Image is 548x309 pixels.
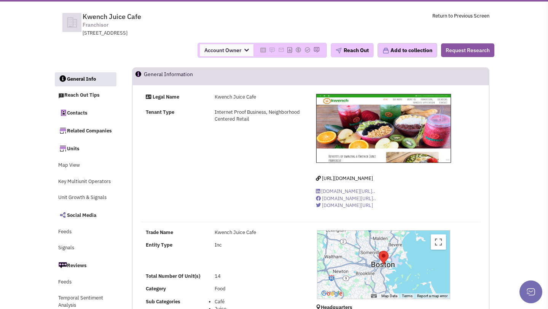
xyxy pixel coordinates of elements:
button: Toggle fullscreen view [431,234,446,250]
b: Total Number Of Unit(s) [146,273,200,279]
img: Google [319,289,344,299]
b: Entity Type [146,242,172,248]
span: Kwench Juice Cafe [83,12,141,21]
a: [DOMAIN_NAME][URL] [316,202,373,209]
li: Café [215,298,301,306]
button: Keyboard shortcuts [371,293,376,299]
a: Reach Out Tips [54,88,116,103]
b: Trade Name [146,229,173,236]
a: Report a map error [417,294,448,298]
a: Signals [54,241,116,255]
div: Food [210,285,306,293]
a: [DOMAIN_NAME][URL].. [316,195,376,202]
a: [URL][DOMAIN_NAME] [316,175,373,182]
strong: Legal Name [153,94,179,100]
span: [DOMAIN_NAME][URL].. [321,188,375,194]
div: 14 [210,273,306,280]
img: plane.png [336,48,342,54]
span: [DOMAIN_NAME][URL] [322,202,373,209]
a: Key Multiunit Operators [54,175,116,189]
a: Contacts [54,105,116,121]
img: Please add to your accounts [314,47,320,53]
a: Units [54,140,116,156]
div: Kwench Juice Cafe [379,251,389,265]
h2: General Information [144,68,193,84]
a: Terms (opens in new tab) [402,294,413,298]
img: Kwench Juice Cafe [316,94,451,163]
a: Social Media [54,207,116,223]
div: [STREET_ADDRESS] [83,30,281,37]
span: [DOMAIN_NAME][URL].. [322,195,376,202]
a: Feeds [54,275,116,290]
span: Account Owner [200,44,253,56]
a: Feeds [54,225,116,239]
div: Internet Proof Business, Neighborhood Centered Retail [210,109,306,123]
div: Kwench Juice Cafe [210,229,306,236]
div: Kwench Juice Cafe [210,94,306,101]
button: Request Research [441,43,494,57]
a: Reviews [54,257,116,273]
span: [URL][DOMAIN_NAME] [322,175,373,182]
a: Open this area in Google Maps (opens a new window) [319,289,344,299]
b: Sub Categories [146,298,180,305]
strong: Tenant Type [146,109,174,115]
a: [DOMAIN_NAME][URL].. [316,188,375,194]
button: Map Data [381,293,397,299]
img: icon-collection-lavender.png [382,47,389,54]
img: Please add to your accounts [304,47,311,53]
a: General Info [55,72,116,87]
button: Reach Out [331,43,374,57]
img: Please add to your accounts [269,47,275,53]
button: Add to collection [378,43,437,57]
a: Related Companies [54,123,116,139]
img: icon-default-company.png [59,13,85,32]
img: Please add to your accounts [295,47,301,53]
img: Please add to your accounts [278,47,284,53]
b: Category [146,285,166,292]
a: Unit Growth & Signals [54,191,116,205]
span: Franchisor [83,21,108,29]
div: Inc [210,242,306,249]
a: Return to Previous Screen [432,13,489,19]
a: Map View [54,158,116,173]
